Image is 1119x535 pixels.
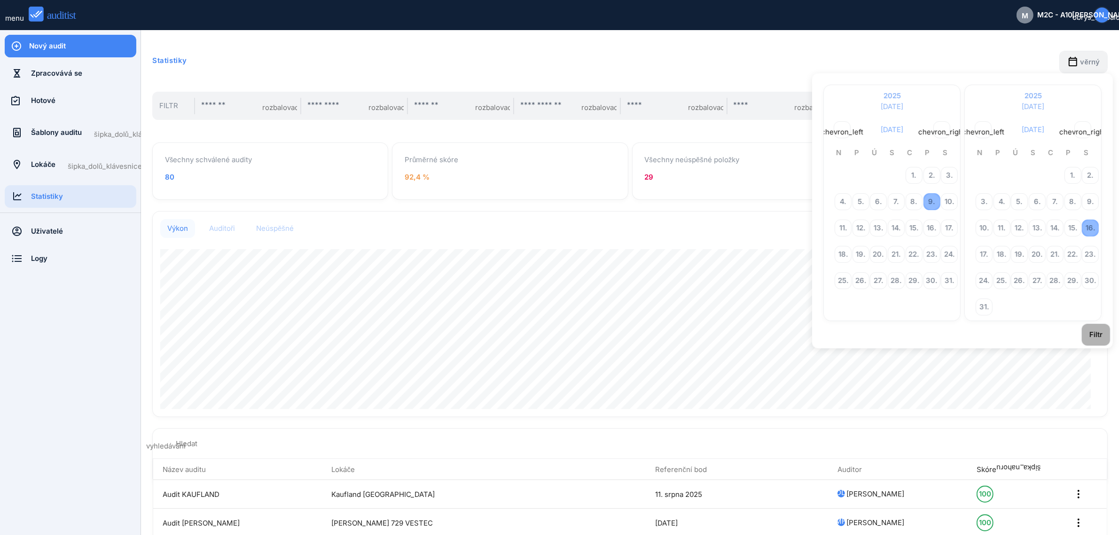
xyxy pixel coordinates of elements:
[909,223,919,232] font: 15.
[646,459,828,480] th: Datum: Neseřazeno. Aktivací se seřadí vzestupně.
[5,153,55,176] a: Lokáče
[1029,220,1046,236] button: 13.
[167,224,188,233] font: Výkon
[976,299,993,315] button: 31.
[152,56,187,65] font: Statistiky
[828,459,967,480] th: Auditor: Neseřazeno. Aktivací seřadíte vzestupně.
[923,272,940,289] button: 30.
[967,459,1050,480] th: Skóre: Seřazeno sestupně. Aktivací zrušíte řazení.
[1047,272,1064,289] button: 28.
[994,193,1010,210] button: 4.
[976,220,993,236] button: 10.
[645,173,654,181] font: 29
[332,519,433,527] font: [PERSON_NAME] 729 VESTEC
[68,162,142,171] font: šipka_dolů_klávesnice
[821,127,863,136] font: chevron_left
[873,250,884,259] font: 20.
[994,220,1010,236] button: 11.
[31,160,55,169] font: Lokáče
[1033,223,1042,232] font: 13.
[995,148,1000,157] font: P
[1034,197,1041,206] font: 6.
[1015,250,1025,259] font: 19.
[888,246,905,263] button: 21.
[1087,171,1094,180] font: 2.
[875,197,882,206] font: 6.
[906,272,923,289] button: 29.
[853,193,869,210] button: 5.
[31,96,55,105] font: Hotové
[928,197,935,206] font: 9.
[1048,148,1053,157] font: C
[1089,330,1103,339] font: Filtr
[870,246,887,263] button: 20.
[322,459,646,480] th: Lokalita: Neseřazeno. Aktivací seřadíte vzestupně.
[929,171,935,180] font: 2.
[911,171,916,180] font: 1.
[1085,250,1096,259] font: 23.
[906,167,923,184] button: 1.
[655,465,707,474] font: Referenční bod
[835,272,852,289] button: 25.
[31,128,82,137] font: Šablony auditu
[979,276,990,285] font: 24.
[1011,193,1028,210] button: 5.
[1016,197,1023,206] font: 5.
[5,89,136,112] a: Hotové
[998,223,1006,232] font: 11.
[979,223,989,232] font: 10.
[835,220,852,236] button: 11.
[997,250,1007,259] font: 18.
[1029,193,1046,210] button: 6.
[926,276,938,285] font: 30.
[153,459,322,480] th: Název auditu: Netříděno. Aktivací seřadíte vzestupně.
[1022,125,1044,135] button: [DATE]
[888,193,905,210] button: 7.
[838,276,849,285] font: 25.
[1094,7,1111,24] button: [PERSON_NAME]
[923,246,940,263] button: 23.
[908,276,920,285] font: 29.
[893,197,899,206] font: 7.
[1066,148,1071,157] font: P
[1037,10,1072,19] font: M2C - A10
[838,250,848,259] font: 18.
[202,219,242,238] button: Auditoři
[941,193,958,210] button: 10.
[923,167,940,184] button: 2.
[405,173,430,181] font: 92,4 %
[870,193,887,210] button: 6.
[1033,276,1042,285] font: 27.
[163,490,219,499] font: Audit KAUFLAND
[979,302,989,311] font: 31.
[1082,193,1099,210] button: 9.
[1009,4,1087,26] button: MM2C - A10
[160,219,195,238] button: Výkon
[892,250,901,259] font: 21.
[1011,220,1028,236] button: 12.
[979,518,991,527] font: 100
[405,155,458,164] font: Průměrné skóre
[1064,220,1081,236] button: 15.
[29,7,85,22] img: auditist_logo_new.svg
[1013,148,1018,157] font: Ú
[1085,276,1096,285] font: 30.
[655,519,678,527] font: [DATE]
[1050,223,1060,232] font: 14.
[945,197,955,206] font: 10.
[927,223,937,232] font: 16.
[1047,220,1064,236] button: 14.
[1086,223,1096,232] font: 16.
[918,127,965,136] font: chevron_right
[31,192,63,201] font: Statistiky
[581,103,641,112] font: rozbalovací_šípka
[999,197,1005,206] font: 4.
[906,246,923,263] button: 22.
[846,489,904,498] font: [PERSON_NAME]
[163,519,240,527] font: Audit [PERSON_NAME]
[854,148,859,157] font: P
[1069,197,1076,206] font: 8.
[1029,246,1046,263] button: 20.
[368,103,428,112] font: rozbalovací_šípka
[946,171,953,180] font: 3.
